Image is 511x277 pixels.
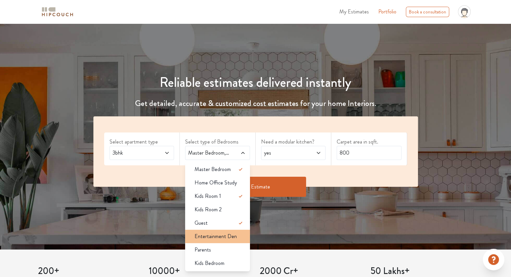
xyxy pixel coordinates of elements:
[38,266,141,277] h3: 200+
[41,4,74,19] span: logo-horizontal.svg
[110,138,174,146] label: Select apartment type
[111,149,155,157] span: 3bhk
[371,266,473,277] h3: 50 Lakhs+
[195,206,222,214] span: Kids Room 2
[260,266,363,277] h3: 2000 Cr+
[339,8,369,15] span: My Estimates
[89,74,422,91] h1: Reliable estimates delivered instantly
[378,8,396,16] a: Portfolio
[261,138,326,146] label: Need a modular kitchen?
[406,7,449,17] div: Book a consultation
[337,146,401,160] input: Enter area sqft
[195,192,221,200] span: Kids Room 1
[195,259,224,267] span: Kids Bedroom
[195,219,208,227] span: Guest
[195,165,231,173] span: Master Bedroom
[195,179,237,187] span: Home Office Study
[41,6,74,18] img: logo-horizontal.svg
[89,99,422,108] h4: Get detailed, accurate & customized cost estimates for your home Interiors.
[149,266,252,277] h3: 10000+
[195,246,211,254] span: Parents
[205,177,306,197] button: Get Estimate
[263,149,307,157] span: yes
[195,232,237,240] span: Entertainment Den
[185,138,250,146] label: Select type of Bedrooms
[337,138,401,146] label: Carpet area in sqft.
[187,149,231,157] span: Master Bedroom,Kids Room 1,Guest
